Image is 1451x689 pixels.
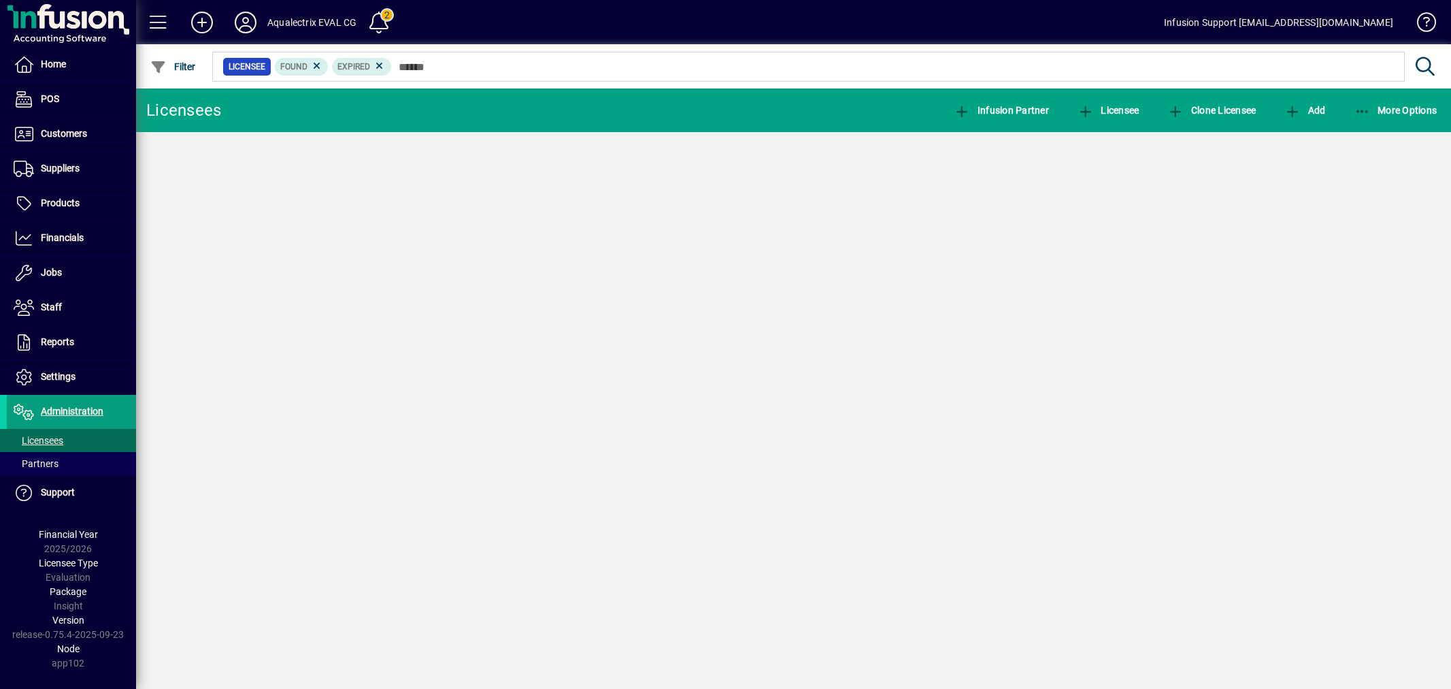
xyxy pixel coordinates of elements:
span: POS [41,93,59,104]
span: Package [50,586,86,597]
span: More Options [1354,105,1437,116]
a: Jobs [7,256,136,290]
span: Jobs [41,267,62,278]
span: Found [280,62,307,71]
button: Add [1281,98,1329,123]
span: Suppliers [41,163,80,174]
div: Infusion Support [EMAIL_ADDRESS][DOMAIN_NAME] [1164,12,1393,33]
span: Add [1284,105,1325,116]
span: Financials [41,232,84,243]
a: Financials [7,221,136,255]
a: Home [7,48,136,82]
span: Licensees [14,435,63,446]
div: Aqualectrix EVAL CG [267,12,356,33]
span: Licensee [229,60,265,74]
span: Settings [41,371,76,382]
a: Support [7,476,136,510]
span: Licensee Type [39,558,98,568]
a: Licensees [7,429,136,452]
a: Staff [7,291,136,325]
span: Partners [14,458,59,469]
a: POS [7,82,136,116]
button: Licensee [1074,98,1143,123]
a: Reports [7,325,136,359]
span: Customers [41,128,87,139]
mat-chip: Expiry status: Expired [332,58,391,76]
span: Administration [41,406,103,417]
span: Version [52,615,84,626]
span: Infusion Partner [954,105,1049,116]
div: Licensees [146,99,221,121]
span: Filter [150,61,196,72]
span: Home [41,59,66,69]
a: Suppliers [7,152,136,186]
button: Filter [147,54,199,79]
span: Products [41,197,80,208]
a: Settings [7,360,136,394]
span: Clone Licensee [1167,105,1256,116]
span: Support [41,487,75,498]
a: Products [7,187,136,221]
button: Profile [224,10,267,35]
span: Licensee [1078,105,1139,116]
button: Add [180,10,224,35]
span: Reports [41,336,74,347]
a: Knowledge Base [1407,3,1434,47]
mat-chip: Found Status: Found [275,58,329,76]
span: Financial Year [39,529,98,540]
span: Staff [41,302,62,313]
a: Partners [7,452,136,475]
span: Expired [337,62,370,71]
a: Customers [7,117,136,151]
span: Node [57,643,80,654]
button: Clone Licensee [1164,98,1259,123]
button: More Options [1351,98,1441,123]
button: Infusion Partner [950,98,1052,123]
